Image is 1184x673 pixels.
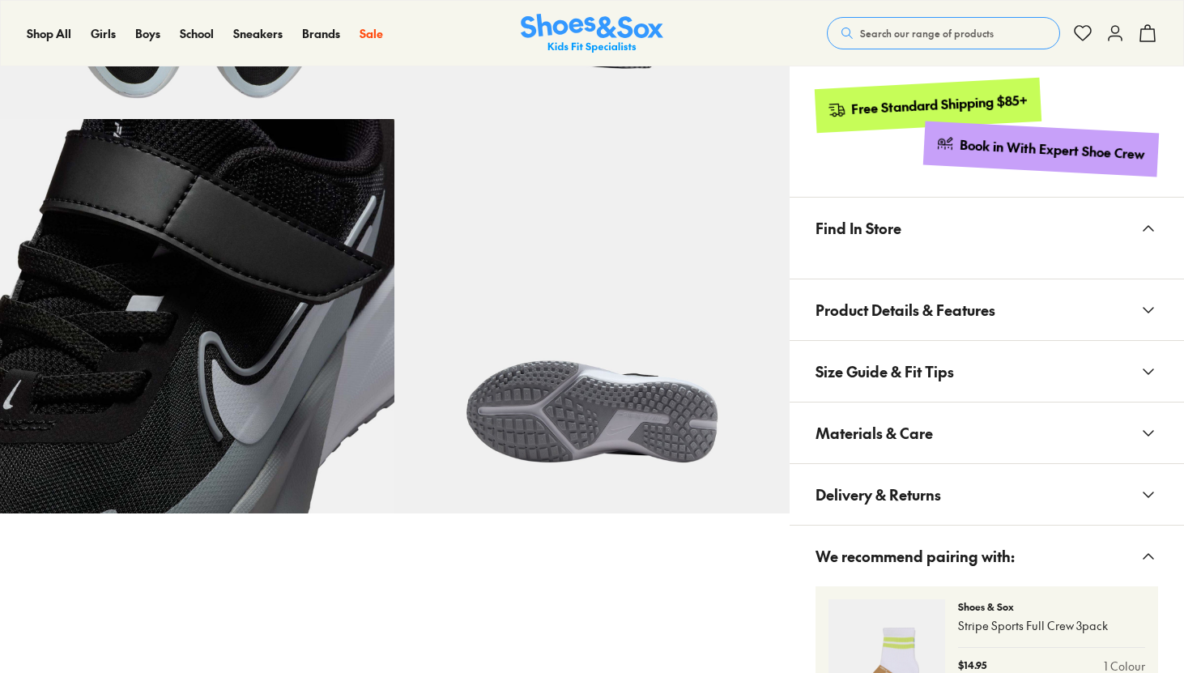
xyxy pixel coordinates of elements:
[790,279,1184,340] button: Product Details & Features
[790,464,1184,525] button: Delivery & Returns
[790,198,1184,258] button: Find In Store
[394,119,789,513] img: 9-552127_1
[302,25,340,41] span: Brands
[233,25,283,41] span: Sneakers
[180,25,214,42] a: School
[958,617,1145,634] p: Stripe Sports Full Crew 3pack
[816,347,954,395] span: Size Guide & Fit Tips
[135,25,160,41] span: Boys
[790,403,1184,463] button: Materials & Care
[816,532,1015,580] span: We recommend pairing with:
[135,25,160,42] a: Boys
[816,204,901,252] span: Find In Store
[960,136,1146,164] div: Book in With Expert Shoe Crew
[814,78,1041,133] a: Free Standard Shipping $85+
[360,25,383,42] a: Sale
[233,25,283,42] a: Sneakers
[302,25,340,42] a: Brands
[816,471,941,518] span: Delivery & Returns
[27,25,71,41] span: Shop All
[790,526,1184,586] button: We recommend pairing with:
[180,25,214,41] span: School
[816,258,1158,259] iframe: Find in Store
[923,121,1159,177] a: Book in With Expert Shoe Crew
[521,14,663,53] a: Shoes & Sox
[860,26,994,40] span: Search our range of products
[827,17,1060,49] button: Search our range of products
[360,25,383,41] span: Sale
[850,92,1028,118] div: Free Standard Shipping $85+
[521,14,663,53] img: SNS_Logo_Responsive.svg
[816,409,933,457] span: Materials & Care
[958,599,1145,614] p: Shoes & Sox
[91,25,116,42] a: Girls
[790,341,1184,402] button: Size Guide & Fit Tips
[816,286,995,334] span: Product Details & Features
[27,25,71,42] a: Shop All
[91,25,116,41] span: Girls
